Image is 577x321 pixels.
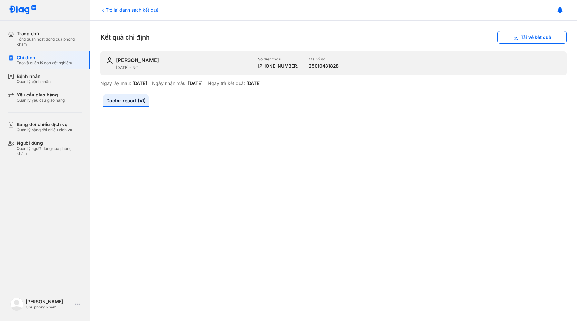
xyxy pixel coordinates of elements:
div: Quản lý người dùng của phòng khám [17,146,82,156]
div: 25010481828 [309,63,339,69]
div: Số điện thoại [258,57,298,62]
button: Tải về kết quả [497,31,567,44]
div: Chỉ định [17,55,72,60]
div: [PERSON_NAME] [26,299,72,305]
div: Chủ phòng khám [26,305,72,310]
div: Kết quả chỉ định [100,31,567,44]
div: [DATE] [132,80,147,86]
div: Mã hồ sơ [309,57,339,62]
div: [PHONE_NUMBER] [258,63,298,69]
div: Người dùng [17,140,82,146]
div: Ngày nhận mẫu: [152,80,187,86]
img: logo [10,298,23,311]
div: Quản lý yêu cầu giao hàng [17,98,65,103]
div: Yêu cầu giao hàng [17,92,65,98]
div: Tạo và quản lý đơn xét nghiệm [17,60,72,66]
div: Ngày lấy mẫu: [100,80,131,86]
div: [DATE] [246,80,261,86]
div: Quản lý bảng đối chiếu dịch vụ [17,127,72,133]
img: logo [9,5,37,15]
div: Quản lý bệnh nhân [17,79,51,84]
div: Trang chủ [17,31,82,37]
a: Doctor report (VI) [103,94,149,107]
img: user-icon [106,57,113,64]
div: [PERSON_NAME] [116,57,159,64]
div: [DATE] - Nữ [116,65,253,70]
div: Trở lại danh sách kết quả [100,6,159,13]
div: Bệnh nhân [17,73,51,79]
div: [DATE] [188,80,203,86]
div: Tổng quan hoạt động của phòng khám [17,37,82,47]
div: Bảng đối chiếu dịch vụ [17,122,72,127]
div: Ngày trả kết quả: [208,80,245,86]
